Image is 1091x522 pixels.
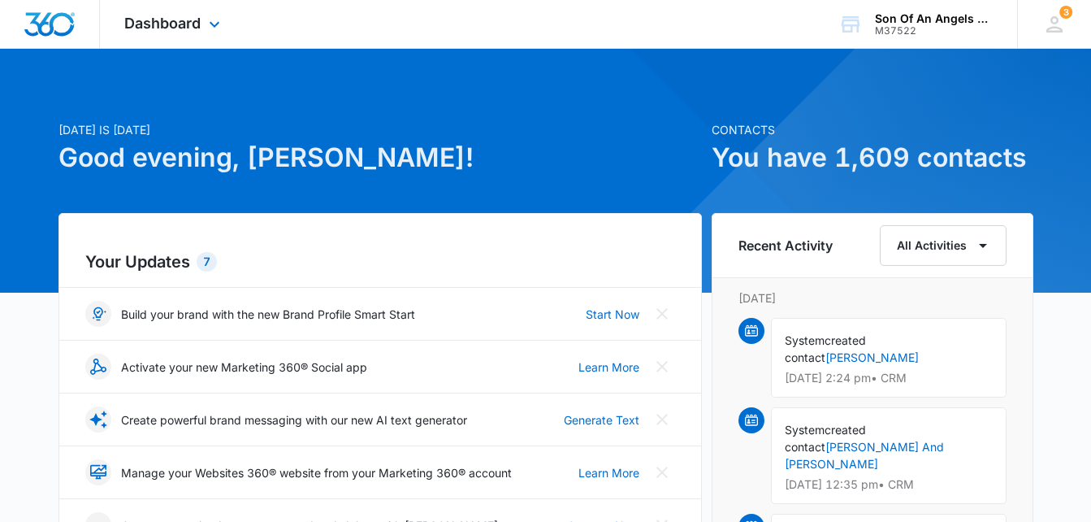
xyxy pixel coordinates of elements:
[578,464,639,481] a: Learn More
[712,138,1033,177] h1: You have 1,609 contacts
[875,12,994,25] div: account name
[875,25,994,37] div: account id
[785,372,993,384] p: [DATE] 2:24 pm • CRM
[1059,6,1072,19] span: 3
[649,407,675,433] button: Close
[58,121,702,138] p: [DATE] is [DATE]
[1059,6,1072,19] div: notifications count
[121,411,467,428] p: Create powerful brand messaging with our new AI text generator
[712,121,1033,138] p: Contacts
[649,354,675,380] button: Close
[121,306,415,323] p: Build your brand with the new Brand Profile Smart Start
[785,423,866,454] span: created contact
[738,289,1007,307] p: [DATE]
[578,359,639,376] a: Learn More
[564,411,639,428] a: Generate Text
[85,250,675,274] h2: Your Updates
[785,423,825,437] span: System
[197,252,217,272] div: 7
[825,350,919,364] a: [PERSON_NAME]
[649,459,675,485] button: Close
[785,479,993,490] p: [DATE] 12:35 pm • CRM
[785,333,866,364] span: created contact
[880,225,1007,266] button: All Activities
[121,359,367,376] p: Activate your new Marketing 360® Social app
[124,15,201,32] span: Dashboard
[58,138,702,177] h1: Good evening, [PERSON_NAME]!
[649,301,675,327] button: Close
[121,464,512,481] p: Manage your Websites 360® website from your Marketing 360® account
[586,306,639,323] a: Start Now
[738,236,833,255] h6: Recent Activity
[785,333,825,347] span: System
[785,440,944,471] a: [PERSON_NAME] And [PERSON_NAME]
